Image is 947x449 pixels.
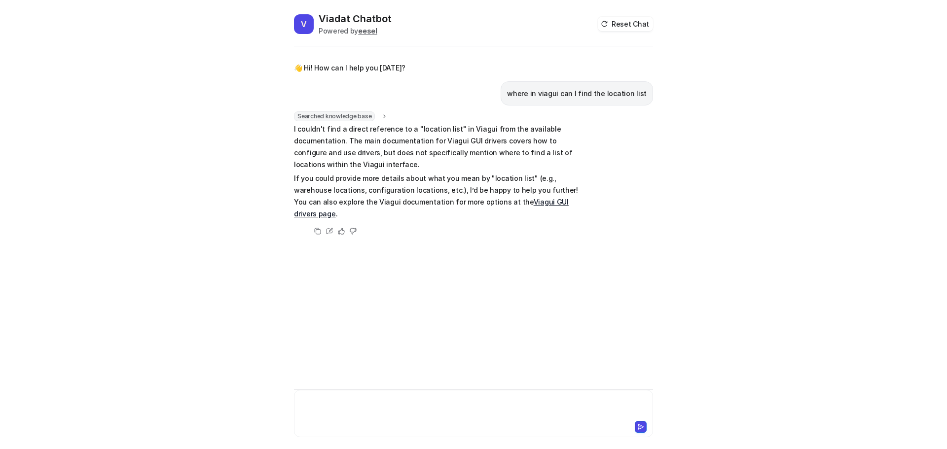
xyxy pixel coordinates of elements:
[294,14,314,34] span: V
[294,123,583,171] p: I couldn't find a direct reference to a "location list" in Viagui from the available documentatio...
[319,12,392,26] h2: Viadat Chatbot
[319,26,392,36] div: Powered by
[507,88,647,100] p: where in viagui can I find the location list
[294,173,583,220] p: If you could provide more details about what you mean by "location list" (e.g., warehouse locatio...
[294,62,405,74] p: 👋 Hi! How can I help you [DATE]?
[294,198,569,218] a: Viagui GUI drivers page
[598,17,653,31] button: Reset Chat
[358,27,377,35] b: eesel
[294,111,375,121] span: Searched knowledge base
